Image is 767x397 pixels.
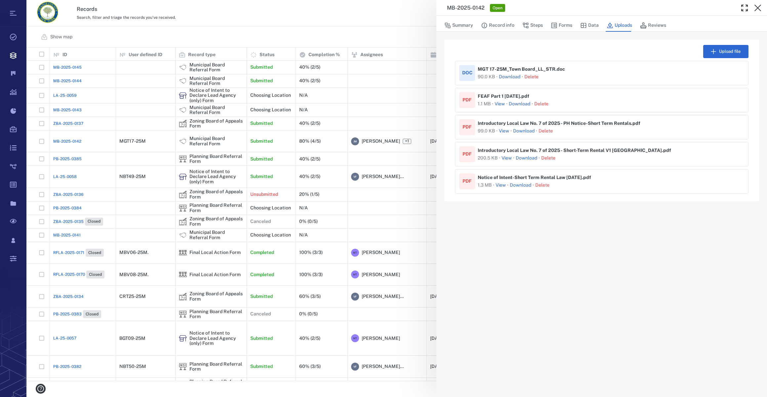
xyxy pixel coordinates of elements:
a: Download [509,101,530,107]
div: DOC [462,70,472,76]
div: PDF [463,151,472,158]
p: · [505,100,509,108]
button: Forms [551,19,572,32]
span: FEAF Part 1 [DATE] [478,94,537,98]
button: Data [580,19,599,32]
span: MGT 17-25M_Town Board_LL_STR.doc [478,67,582,71]
div: 1.1 MB [478,101,491,107]
p: · [491,100,495,108]
p: · [506,181,510,189]
button: Steps [522,19,543,32]
span: . pdf [631,121,648,126]
button: Delete [524,74,539,80]
button: Record info [481,19,514,32]
p: · [535,127,539,135]
button: Delete [534,101,548,107]
div: PDF [463,97,472,103]
button: Delete [535,182,549,189]
button: View [495,101,505,107]
h3: MB-2025-0142 [447,4,485,12]
button: Close [751,1,764,15]
p: · [512,154,516,162]
button: Delete [541,155,555,162]
div: 99.0 KB [478,128,495,134]
div: PDF [463,178,472,185]
button: Upload file [703,45,748,58]
span: . pdf [520,94,537,98]
p: · [530,100,534,108]
button: View [502,155,512,162]
div: 200.5 KB [478,155,498,162]
button: View [499,128,509,134]
p: · [492,181,496,189]
button: Toggle Fullscreen [738,1,751,15]
p: · [537,154,541,162]
a: Download [499,74,520,80]
a: Download [510,182,531,189]
p: · [495,127,499,135]
a: Download [513,128,535,134]
div: PDF [463,124,472,130]
span: Introductory Local Law No. 7 of 2025 - Short-Term Rental V1 [GEOGRAPHIC_DATA] [478,148,678,153]
span: . pdf [662,148,678,153]
span: Introductory Local Law No. 7 of 2025 - PH Notice-Short Term Rentals [478,121,648,126]
button: Reviews [640,19,666,32]
button: Uploads [607,19,632,32]
p: · [509,127,513,135]
p: · [495,73,499,81]
div: 90.0 KB [478,74,495,80]
button: View [496,182,506,189]
a: Download [516,155,537,162]
div: 1.3 MB [478,182,492,189]
p: · [531,181,535,189]
span: Notice of Intent-Short Term Rental Law [DATE] [478,175,598,180]
span: . pdf [582,175,598,180]
span: Help [15,5,28,11]
p: · [498,154,502,162]
p: · [520,73,524,81]
span: Open [491,5,504,11]
button: Summary [444,19,473,32]
button: Delete [539,128,553,134]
